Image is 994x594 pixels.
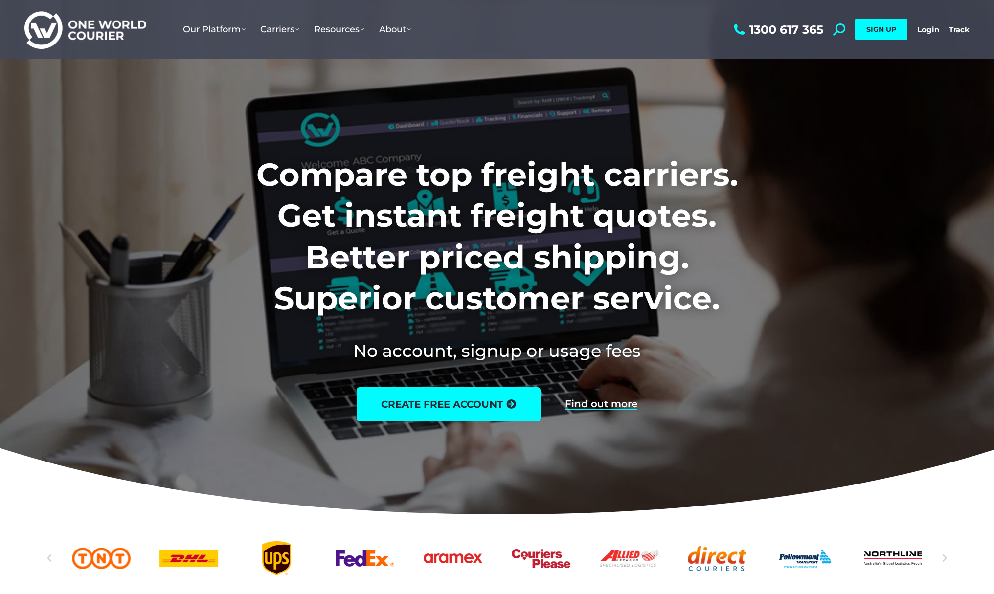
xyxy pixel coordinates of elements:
span: About [379,24,411,35]
div: 4 / 25 [248,541,306,575]
a: Couriers Please logo [512,541,570,575]
div: 8 / 25 [600,541,658,575]
a: Direct Couriers logo [688,541,746,575]
div: 11 / 25 [864,541,923,575]
a: TNT logo Australian freight company [72,541,131,575]
a: UPS logo [248,541,306,575]
div: 10 / 25 [776,541,835,575]
div: 3 / 25 [159,541,218,575]
a: Northline logo [864,541,923,575]
div: 5 / 25 [336,541,394,575]
a: FedEx logo [336,541,394,575]
span: Resources [314,24,364,35]
a: Aramex_logo [424,541,482,575]
a: About [372,14,418,44]
a: 1300 617 365 [731,23,823,36]
a: Followmont transoirt web logo [776,541,835,575]
a: Login [917,25,939,34]
span: SIGN UP [866,25,896,34]
span: Our Platform [183,24,246,35]
h1: Compare top freight carriers. Get instant freight quotes. Better priced shipping. Superior custom... [192,154,803,319]
div: 6 / 25 [424,541,482,575]
a: Resources [307,14,372,44]
a: SIGN UP [855,19,907,40]
a: Allied Express logo [600,541,658,575]
a: create free account [357,387,541,421]
img: One World Courier [24,10,146,49]
a: Track [949,25,970,34]
div: 2 / 25 [72,541,131,575]
a: Carriers [253,14,307,44]
a: Our Platform [176,14,253,44]
div: 7 / 25 [512,541,570,575]
a: Find out more [565,399,637,410]
a: DHl logo [159,541,218,575]
span: Carriers [260,24,299,35]
div: 9 / 25 [688,541,746,575]
h2: No account, signup or usage fees [192,339,803,363]
div: Slides [72,541,923,575]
